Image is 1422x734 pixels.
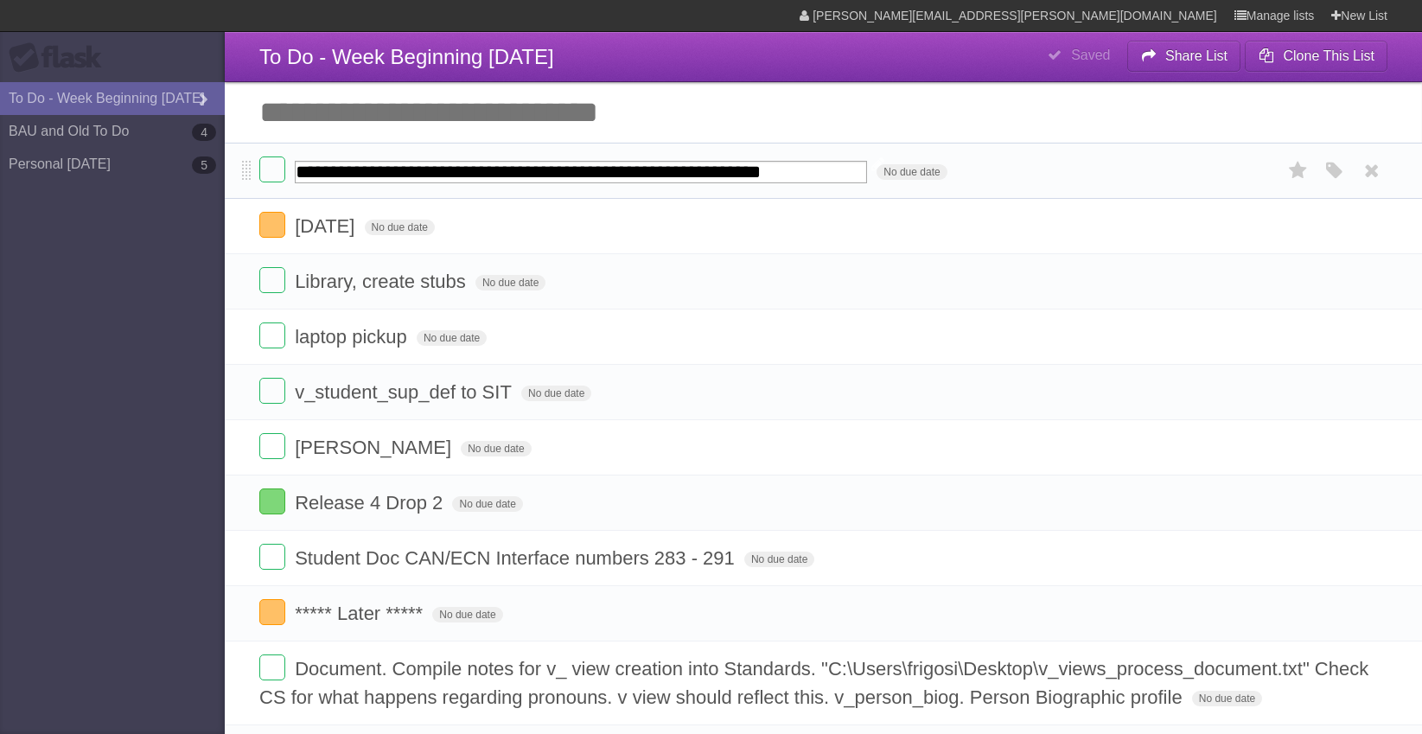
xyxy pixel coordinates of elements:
span: No due date [432,607,502,622]
b: Clone This List [1283,48,1374,63]
label: Done [259,599,285,625]
span: No due date [417,330,487,346]
span: v_student_sup_def to SIT [295,381,516,403]
span: [PERSON_NAME] [295,437,456,458]
button: Clone This List [1245,41,1387,72]
button: Share List [1127,41,1241,72]
label: Done [259,654,285,680]
span: No due date [475,275,545,290]
label: Done [259,488,285,514]
label: Done [259,267,285,293]
label: Done [259,212,285,238]
span: No due date [877,164,947,180]
b: 5 [192,156,216,174]
span: Library, create stubs [295,271,470,292]
label: Star task [1282,156,1315,185]
label: Done [259,433,285,459]
b: Saved [1071,48,1110,62]
span: No due date [461,441,531,456]
label: Done [259,544,285,570]
span: laptop pickup [295,326,411,348]
span: No due date [521,386,591,401]
span: To Do - Week Beginning [DATE] [259,45,554,68]
b: Share List [1165,48,1228,63]
label: Done [259,156,285,182]
span: Document. Compile notes for v_ view creation into Standards. "C:\Users\frigosi\Desktop\v_views_pr... [259,658,1368,708]
span: No due date [365,220,435,235]
b: 4 [192,124,216,141]
span: Student Doc CAN/ECN Interface numbers 283 - 291 [295,547,739,569]
label: Done [259,378,285,404]
div: Flask [9,42,112,73]
span: No due date [744,552,814,567]
span: No due date [1192,691,1262,706]
span: Release 4 Drop 2 [295,492,447,514]
span: No due date [452,496,522,512]
span: [DATE] [295,215,359,237]
label: Done [259,322,285,348]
